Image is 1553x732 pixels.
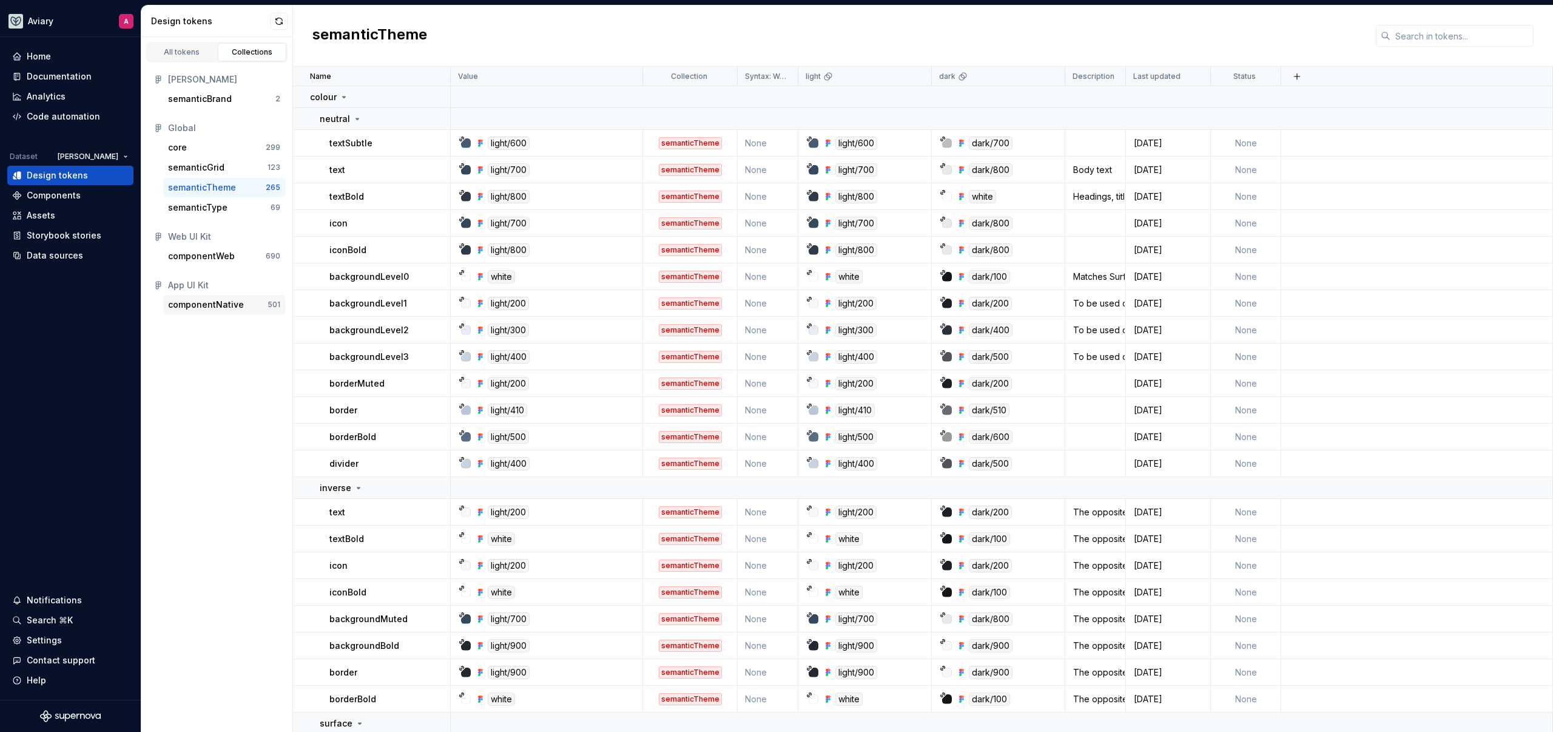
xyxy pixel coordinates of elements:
[835,532,863,546] div: white
[659,164,722,176] div: semanticTheme
[329,217,348,229] p: icon
[168,73,280,86] div: [PERSON_NAME]
[1066,351,1125,363] div: To be used ontop of Level2
[488,350,530,364] div: light/400
[27,90,66,103] div: Analytics
[659,431,722,443] div: semanticTheme
[488,404,527,417] div: light/410
[58,152,118,161] span: [PERSON_NAME]
[458,72,478,81] p: Value
[329,297,407,310] p: backgroundLevel1
[835,270,863,283] div: white
[2,8,138,34] button: AviaryA
[738,370,798,397] td: None
[835,350,877,364] div: light/400
[738,157,798,183] td: None
[659,666,722,679] div: semanticTheme
[835,217,877,230] div: light/700
[939,72,955,81] p: dark
[52,148,133,165] button: [PERSON_NAME]
[1127,244,1210,256] div: [DATE]
[329,351,409,363] p: backgroundLevel3
[1066,586,1125,598] div: The opposite colour of system default. To be used on backgroundBold of any intention.
[27,209,55,222] div: Assets
[329,560,348,572] p: icon
[329,137,372,149] p: textSubtle
[659,191,722,203] div: semanticTheme
[329,506,345,518] p: text
[1066,533,1125,545] div: The opposite colour of system default. To be used on backgroundBold of any intention.
[1211,526,1281,552] td: None
[969,639,1012,652] div: dark/900
[1127,693,1210,705] div: [DATE]
[488,559,529,572] div: light/200
[1066,324,1125,336] div: To be used ontop of Level1
[488,612,530,626] div: light/700
[1211,659,1281,686] td: None
[320,113,350,125] p: neutral
[969,377,1012,390] div: dark/200
[835,586,863,599] div: white
[1211,210,1281,237] td: None
[738,130,798,157] td: None
[659,297,722,310] div: semanticTheme
[28,15,53,27] div: Aviary
[488,190,530,203] div: light/800
[745,72,788,81] p: Syntax: Web
[488,243,530,257] div: light/800
[1066,164,1125,176] div: Body text
[488,297,529,310] div: light/200
[835,137,877,150] div: light/600
[738,659,798,686] td: None
[163,138,285,157] button: core299
[659,351,722,363] div: semanticTheme
[163,198,285,217] a: semanticType69
[27,674,46,686] div: Help
[659,640,722,652] div: semanticTheme
[1211,157,1281,183] td: None
[7,107,133,126] a: Code automation
[1066,297,1125,310] div: To be used ontop of Level0
[1133,72,1181,81] p: Last updated
[151,15,271,27] div: Design tokens
[7,87,133,106] a: Analytics
[329,666,357,679] p: border
[329,191,364,203] p: textBold
[835,297,877,310] div: light/200
[1211,499,1281,526] td: None
[659,137,722,149] div: semanticTheme
[271,203,280,212] div: 69
[488,324,529,337] div: light/300
[27,634,62,646] div: Settings
[7,47,133,66] a: Home
[163,246,285,266] button: componentWeb690
[27,654,95,666] div: Contact support
[275,94,280,104] div: 2
[329,164,345,176] p: text
[268,163,280,172] div: 123
[163,89,285,109] a: semanticBrand2
[659,404,722,416] div: semanticTheme
[969,217,1012,230] div: dark/800
[969,163,1012,177] div: dark/800
[1211,130,1281,157] td: None
[1073,72,1114,81] p: Description
[1127,586,1210,598] div: [DATE]
[168,299,244,311] div: componentNative
[1127,271,1210,283] div: [DATE]
[329,431,376,443] p: borderBold
[163,158,285,177] a: semanticGrid123
[835,559,877,572] div: light/200
[1127,506,1210,518] div: [DATE]
[1127,164,1210,176] div: [DATE]
[7,651,133,670] button: Contact support
[659,586,722,598] div: semanticTheme
[738,499,798,526] td: None
[488,163,530,177] div: light/700
[1066,613,1125,625] div: The opposite colour of system default
[1211,579,1281,606] td: None
[1127,533,1210,545] div: [DATE]
[969,404,1009,417] div: dark/510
